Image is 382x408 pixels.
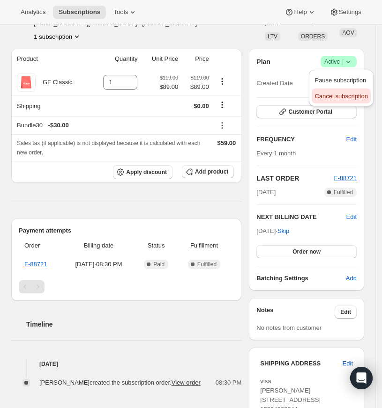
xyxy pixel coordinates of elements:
button: Add product [182,165,234,178]
th: Quantity [90,49,141,69]
span: Settings [339,8,361,16]
span: Tools [113,8,128,16]
span: Subscriptions [59,8,100,16]
span: Customer Portal [288,108,332,116]
span: Add [346,274,357,283]
a: F-88721 [334,175,357,182]
h2: Plan [256,57,270,66]
span: $59.00 [217,139,236,146]
span: Skip [277,226,289,236]
th: Unit Price [140,49,181,69]
span: Edit [340,308,351,316]
small: $119.00 [160,75,178,80]
th: Order [19,235,62,256]
span: Add product [195,168,228,175]
button: Add [340,271,362,286]
button: Settings [324,6,367,19]
h2: NEXT BILLING DATE [256,212,346,222]
button: Customer Portal [256,105,357,118]
span: Created Date [256,79,292,88]
th: Product [11,49,90,69]
button: Edit [341,132,362,147]
div: GF Classic [36,78,73,87]
button: Edit [337,356,359,371]
span: ORDERS [301,33,325,40]
span: Analytics [21,8,45,16]
small: $119.00 [191,75,209,80]
span: [PERSON_NAME] created the subscription order. [39,379,201,386]
span: Edit [343,359,353,368]
span: $89.00 [184,82,209,92]
span: Order now [292,248,321,255]
span: Edit [346,135,357,144]
button: Cancel subscription [312,88,370,103]
span: Active [324,57,353,66]
span: Paid [153,261,165,268]
button: Subscriptions [53,6,106,19]
span: Every 1 month [256,150,296,157]
button: Product actions [34,32,82,41]
span: Fulfilled [197,261,217,268]
th: Shipping [11,95,90,116]
span: Apply discount [126,168,167,176]
div: Open Intercom Messenger [350,367,373,389]
h2: LAST ORDER [256,174,334,183]
span: Fulfillment [180,241,229,250]
span: | [342,58,344,66]
span: LTV [268,33,277,40]
h2: Timeline [26,320,241,329]
span: No notes from customer [256,324,322,331]
span: AOV [342,29,354,36]
span: Billing date [65,241,132,250]
span: $89.00 [159,82,178,92]
button: F-88721 [334,174,357,183]
span: - $30.00 [48,121,69,130]
a: F-88721 [24,261,47,268]
span: Help [294,8,307,16]
span: Status [138,241,174,250]
span: Sales tax (if applicable) is not displayed because it is calculated with each new order. [17,140,201,156]
span: Cancel subscription [315,93,367,100]
th: Price [181,49,212,69]
button: Edit [335,306,357,319]
span: $0.00 [194,102,209,109]
button: Skip [272,224,295,239]
button: Product actions [215,76,230,87]
span: Pause subscription [315,77,366,84]
span: [DATE] · [256,227,289,234]
h2: FREQUENCY [256,135,346,144]
a: View order [172,379,201,386]
button: Tools [108,6,143,19]
div: Bundle30 [17,121,209,130]
span: 08:30 PM [216,378,242,387]
button: Edit [346,212,357,222]
span: Fulfilled [334,189,353,196]
button: Apply discount [113,165,172,179]
h4: [DATE] [11,359,241,369]
h2: Payment attempts [19,226,234,235]
button: Order now [256,245,357,258]
button: Analytics [15,6,51,19]
span: [DATE] · 08:30 PM [65,260,132,269]
button: Shipping actions [215,100,230,110]
h6: Batching Settings [256,274,346,283]
h3: SHIPPING ADDRESS [260,359,342,368]
span: [DATE] [256,188,276,197]
nav: Pagination [19,280,234,293]
h3: Notes [256,306,335,319]
button: Help [279,6,322,19]
button: Pause subscription [312,73,370,87]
